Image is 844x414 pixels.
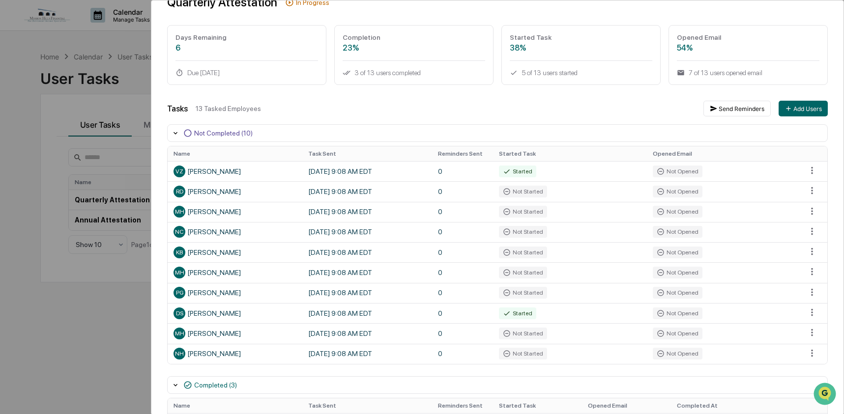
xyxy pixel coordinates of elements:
div: Not Opened [653,247,702,258]
td: 0 [432,344,493,364]
th: Opened Email [647,146,801,161]
span: KB [176,249,183,256]
div: [PERSON_NAME] [174,186,296,197]
span: VZ [175,168,183,175]
iframe: Open customer support [813,382,839,408]
td: [DATE] 9:08 AM EDT [302,181,432,201]
div: Completion [343,33,485,41]
span: MH [175,330,184,337]
div: Not Completed (10) [194,129,253,137]
div: Not Opened [653,206,702,218]
div: We're available if you need us! [33,85,124,93]
a: 🔎Data Lookup [6,138,66,156]
div: Not Opened [653,186,702,197]
p: How can we help? [10,21,179,36]
a: Powered byPylon [69,166,119,174]
td: 0 [432,242,493,262]
td: 0 [432,303,493,323]
div: [PERSON_NAME] [174,247,296,258]
div: 🖐️ [10,125,18,133]
div: Completed (3) [194,381,237,389]
div: [PERSON_NAME] [174,267,296,278]
div: Tasks [167,104,188,113]
div: Not Opened [653,348,702,359]
div: Not Started [499,328,547,339]
td: [DATE] 9:08 AM EDT [302,161,432,181]
div: Not Started [499,247,547,258]
button: Send Reminders [703,101,771,116]
div: 🗄️ [71,125,79,133]
span: Data Lookup [20,142,62,152]
button: Add Users [779,101,828,116]
span: Preclearance [20,124,63,134]
td: [DATE] 9:08 AM EDT [302,242,432,262]
span: DS [176,310,183,317]
span: MH [175,269,184,276]
div: 5 of 13 users started [510,69,652,77]
th: Reminders Sent [432,398,493,413]
td: 0 [432,222,493,242]
div: Not Opened [653,226,702,238]
td: 0 [432,262,493,282]
th: Completed At [671,398,801,413]
div: [PERSON_NAME] [174,287,296,299]
span: MH [175,208,184,215]
div: Days Remaining [175,33,318,41]
div: Not Started [499,267,547,278]
td: 0 [432,202,493,222]
th: Name [168,146,302,161]
span: NH [175,350,184,357]
span: Attestations [81,124,122,134]
th: Task Sent [302,398,432,413]
div: [PERSON_NAME] [174,226,296,238]
span: RD [176,188,183,195]
th: Name [168,398,302,413]
div: 23% [343,43,485,53]
div: Opened Email [677,33,819,41]
div: Not Started [499,186,547,197]
div: Not Started [499,206,547,218]
div: Start new chat [33,75,161,85]
td: [DATE] 9:08 AM EDT [302,323,432,343]
a: 🗄️Attestations [67,120,126,138]
div: 🔎 [10,143,18,151]
div: [PERSON_NAME] [174,328,296,339]
div: Not Opened [653,328,702,339]
div: 6 [175,43,318,53]
th: Started Task [493,146,647,161]
th: Reminders Sent [432,146,493,161]
div: Due [DATE] [175,69,318,77]
th: Opened Email [582,398,671,413]
div: 54% [677,43,819,53]
div: Not Started [499,287,547,299]
td: [DATE] 9:08 AM EDT [302,262,432,282]
div: 38% [510,43,652,53]
td: [DATE] 9:08 AM EDT [302,222,432,242]
td: [DATE] 9:08 AM EDT [302,283,432,303]
div: Started [499,307,536,319]
div: Not Started [499,348,547,359]
th: Started Task [493,398,582,413]
div: [PERSON_NAME] [174,307,296,319]
div: Not Opened [653,307,702,319]
button: Start new chat [167,78,179,90]
div: Not Opened [653,267,702,278]
div: [PERSON_NAME] [174,166,296,177]
div: Started [499,166,536,177]
span: NC [175,228,184,235]
td: 0 [432,323,493,343]
td: 0 [432,181,493,201]
div: Not Opened [653,166,702,177]
td: 0 [432,161,493,181]
div: Not Opened [653,287,702,299]
a: 🖐️Preclearance [6,120,67,138]
td: [DATE] 9:08 AM EDT [302,202,432,222]
div: [PERSON_NAME] [174,206,296,218]
td: 0 [432,283,493,303]
div: Started Task [510,33,652,41]
div: 3 of 13 users completed [343,69,485,77]
img: 1746055101610-c473b297-6a78-478c-a979-82029cc54cd1 [10,75,28,93]
div: 13 Tasked Employees [196,105,696,112]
